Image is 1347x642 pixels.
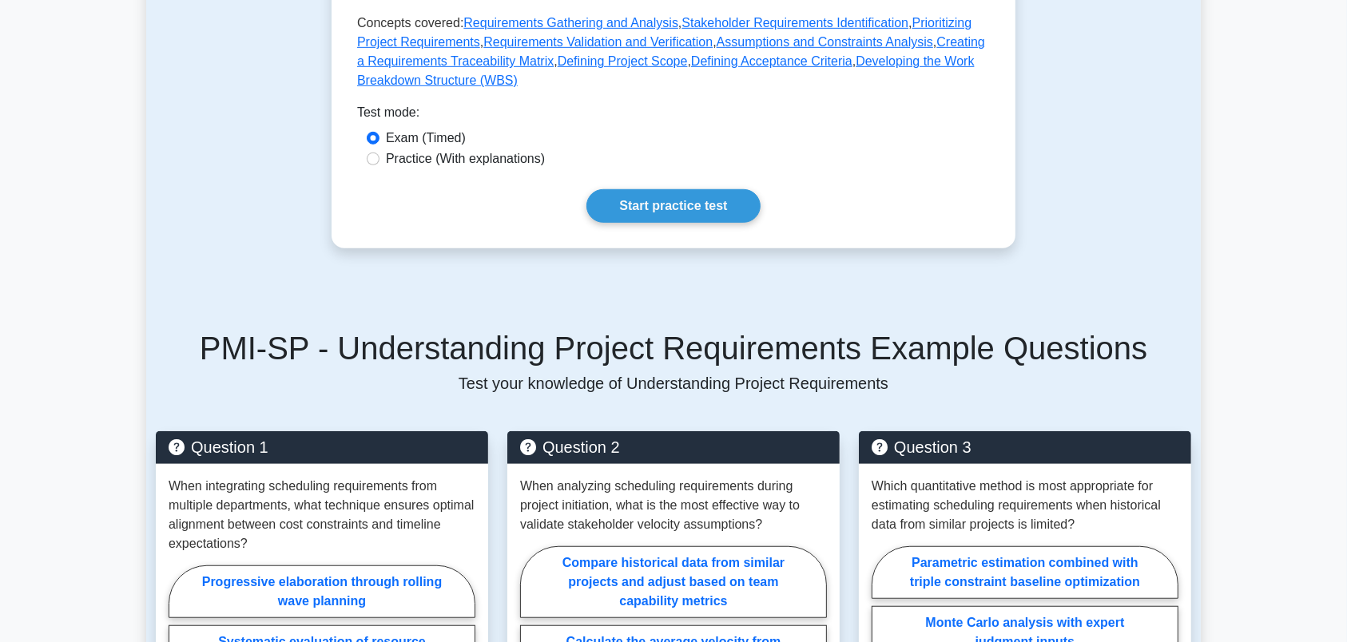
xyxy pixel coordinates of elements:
[483,35,713,49] a: Requirements Validation and Verification
[357,54,975,87] a: Developing the Work Breakdown Structure (WBS)
[156,374,1191,393] p: Test your knowledge of Understanding Project Requirements
[520,477,827,534] p: When analyzing scheduling requirements during project initiation, what is the most effective way ...
[169,438,475,457] h5: Question 1
[558,54,688,68] a: Defining Project Scope
[169,565,475,618] label: Progressive elaboration through rolling wave planning
[156,329,1191,367] h5: PMI-SP - Understanding Project Requirements Example Questions
[357,103,990,129] div: Test mode:
[872,477,1178,534] p: Which quantitative method is most appropriate for estimating scheduling requirements when histori...
[717,35,933,49] a: Assumptions and Constraints Analysis
[691,54,852,68] a: Defining Acceptance Criteria
[520,546,827,618] label: Compare historical data from similar projects and adjust based on team capability metrics
[872,546,1178,599] label: Parametric estimation combined with triple constraint baseline optimization
[357,14,990,90] p: Concepts covered: , , , , , , , ,
[520,438,827,457] h5: Question 2
[872,438,1178,457] h5: Question 3
[169,477,475,553] p: When integrating scheduling requirements from multiple departments, what technique ensures optima...
[386,149,545,168] label: Practice (With explanations)
[586,189,760,223] a: Start practice test
[463,16,678,30] a: Requirements Gathering and Analysis
[681,16,908,30] a: Stakeholder Requirements Identification
[386,129,466,148] label: Exam (Timed)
